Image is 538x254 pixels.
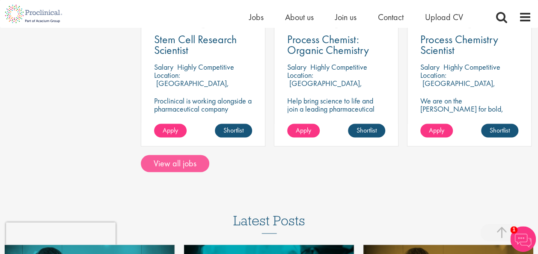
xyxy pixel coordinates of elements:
[310,62,367,72] p: Highly Competitive
[287,70,313,80] span: Location:
[420,97,518,154] p: We are on the [PERSON_NAME] for bold, innovative thinkers who are ready to help push the boundari...
[510,226,536,252] img: Chatbot
[429,125,444,134] span: Apply
[420,78,495,96] p: [GEOGRAPHIC_DATA], [GEOGRAPHIC_DATA]
[6,222,116,248] iframe: reCAPTCHA
[481,124,518,137] a: Shortlist
[154,70,180,80] span: Location:
[285,12,314,23] a: About us
[163,125,178,134] span: Apply
[443,62,500,72] p: Highly Competitive
[348,124,385,137] a: Shortlist
[154,97,252,129] p: Proclinical is working alongside a pharmaceutical company seeking a Stem Cell Research Scientist ...
[420,62,440,72] span: Salary
[287,97,385,137] p: Help bring science to life and join a leading pharmaceutical company to play a key role in delive...
[141,155,209,172] a: View all jobs
[420,32,498,57] span: Process Chemistry Scientist
[287,32,369,57] span: Process Chemist: Organic Chemistry
[154,124,187,137] a: Apply
[154,62,173,72] span: Salary
[215,124,252,137] a: Shortlist
[287,78,362,96] p: [GEOGRAPHIC_DATA], [GEOGRAPHIC_DATA]
[420,70,446,80] span: Location:
[177,62,234,72] p: Highly Competitive
[335,12,357,23] a: Join us
[154,32,237,57] span: Stem Cell Research Scientist
[287,34,385,56] a: Process Chemist: Organic Chemistry
[287,62,306,72] span: Salary
[420,34,518,56] a: Process Chemistry Scientist
[287,124,320,137] a: Apply
[420,124,453,137] a: Apply
[233,213,305,233] h3: Latest Posts
[296,125,311,134] span: Apply
[154,78,229,96] p: [GEOGRAPHIC_DATA], [GEOGRAPHIC_DATA]
[425,12,463,23] a: Upload CV
[378,12,404,23] a: Contact
[154,34,252,56] a: Stem Cell Research Scientist
[510,226,517,233] span: 1
[249,12,264,23] a: Jobs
